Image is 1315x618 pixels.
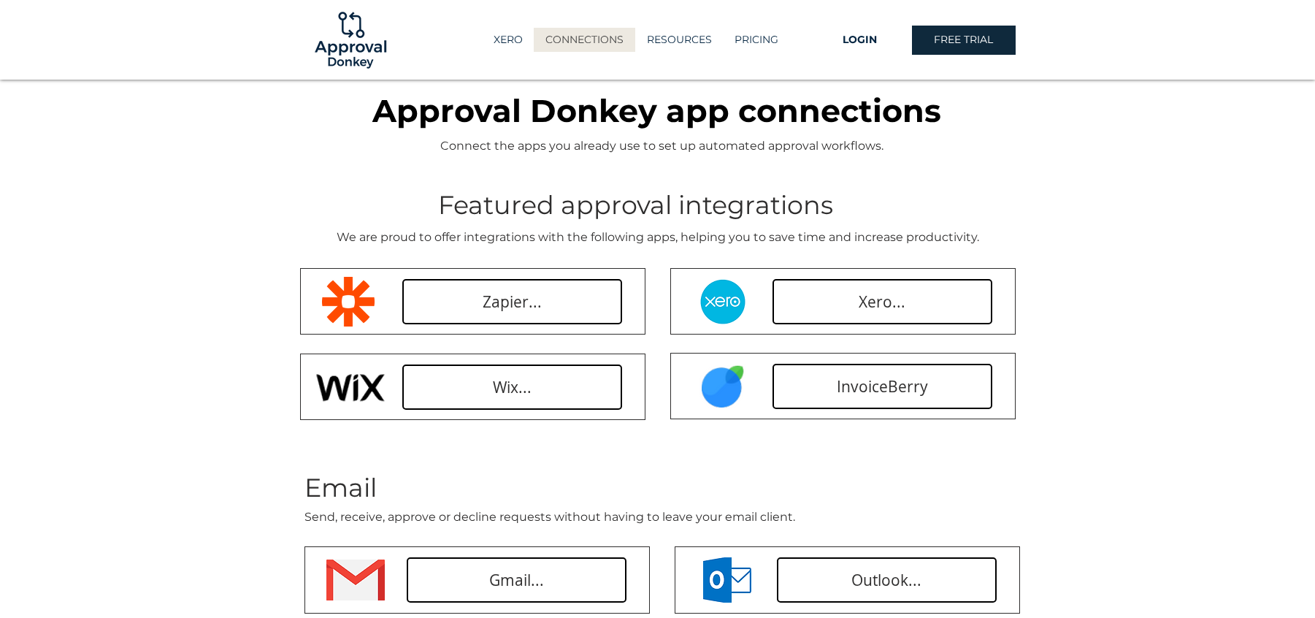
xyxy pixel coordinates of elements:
span: LOGIN [843,33,877,47]
span: Outlook... [851,570,921,591]
img: InvoiceBerry.PNG [699,364,747,409]
a: Wix... [402,365,622,410]
p: PRICING [727,28,786,52]
span: Approval Donkey app connections [372,91,941,130]
span: Featured approval integrations [438,189,833,221]
a: Zapier... [402,279,622,324]
a: PRICING [723,28,790,52]
span: Email [304,472,377,503]
a: InvoiceBerry [772,364,992,409]
p: CONNECTIONS [538,28,631,52]
a: CONNECTIONS [534,28,635,52]
span: Gmail... [489,570,544,591]
img: zapier-logomark.png [322,277,375,327]
a: Gmail... [407,557,626,603]
p: RESOURCES [640,28,719,52]
img: Xero Circle.png [699,279,747,324]
span: FREE TRIAL [934,33,993,47]
span: Connect the apps you already use to set up automated approval workflows. [440,139,883,153]
span: Zapier... [483,291,542,313]
div: RESOURCES [635,28,723,52]
img: Outlook.png [703,557,751,603]
img: Logo-01.png [311,1,390,80]
span: Send, receive, approve or decline requests without having to leave your email client. [304,510,795,524]
a: Outlook... [777,557,997,603]
a: Xero... [772,279,992,324]
span: Xero... [859,291,905,313]
span: We are proud to offer integrations with the following apps, helping you to save time and increase... [337,230,979,244]
img: Wix Logo.PNG [309,364,387,409]
nav: Site [464,28,808,52]
img: Gmail.png [326,560,385,600]
span: InvoiceBerry [837,376,928,397]
a: FREE TRIAL [912,26,1016,55]
p: XERO [486,28,530,52]
a: LOGIN [808,26,912,55]
a: XERO [482,28,534,52]
span: Wix... [493,377,532,398]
